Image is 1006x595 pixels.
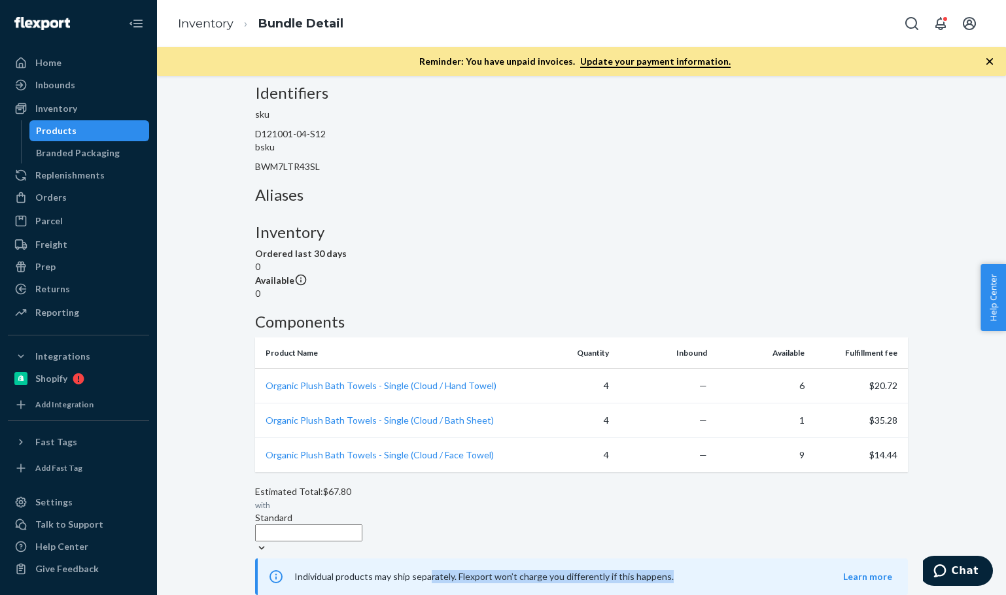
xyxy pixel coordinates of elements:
[255,511,908,524] div: Standard
[614,337,712,369] th: Inbound
[255,224,908,241] h3: Inventory
[923,556,993,588] iframe: Opens a widget where you can chat to one of our agents
[8,302,149,323] a: Reporting
[35,169,105,182] div: Replenishments
[35,496,73,509] div: Settings
[14,17,70,30] img: Flexport logo
[8,234,149,255] a: Freight
[8,279,149,299] a: Returns
[35,350,90,363] div: Integrations
[35,435,77,449] div: Fast Tags
[35,306,79,319] div: Reporting
[8,432,149,452] button: Fast Tags
[928,10,954,37] button: Open notifications
[810,403,908,438] td: $35.28
[899,10,925,37] button: Open Search Box
[255,84,908,101] h3: Identifiers
[35,238,67,251] div: Freight
[29,143,150,163] a: Branded Packaging
[8,558,149,579] button: Give Feedback
[8,98,149,119] a: Inventory
[35,260,56,273] div: Prep
[8,165,149,186] a: Replenishments
[178,16,234,31] a: Inventory
[8,458,149,479] a: Add Fast Tag
[8,514,149,535] button: Talk to Support
[35,282,70,296] div: Returns
[712,403,810,438] td: 1
[255,500,270,510] span: with
[35,399,94,410] div: Add Integration
[255,186,908,203] h3: Aliases
[255,313,908,330] h3: Components
[516,438,614,473] td: 4
[712,337,810,369] th: Available
[255,275,294,286] span: Available
[35,562,99,575] div: Give Feedback
[258,16,343,31] a: Bundle Detail
[810,369,908,403] td: $20.72
[699,380,707,391] span: —
[810,337,908,369] th: Fulfillment fee
[956,10,982,37] button: Open account menu
[516,337,614,369] th: Quantity
[123,10,149,37] button: Close Navigation
[8,75,149,95] a: Inbounds
[810,438,908,473] td: $14.44
[419,55,731,68] p: Reminder: You have unpaid invoices.
[35,78,75,92] div: Inbounds
[712,438,810,473] td: 9
[516,403,614,438] td: 4
[699,415,707,426] span: —
[255,288,260,299] span: 0
[36,124,77,137] div: Products
[8,52,149,73] a: Home
[580,56,731,68] a: Update your payment information.
[8,394,149,415] a: Add Integration
[35,372,67,385] div: Shopify
[167,5,354,43] ol: breadcrumbs
[29,120,150,141] a: Products
[255,108,908,121] p: sku
[266,415,494,426] a: Organic Plush Bath Towels - Single (Cloud / Bath Sheet)
[516,369,614,403] td: 4
[712,369,810,403] td: 6
[255,161,320,172] span: BWM7LTR43SL
[36,146,120,160] div: Branded Packaging
[255,248,347,259] span: Ordered last 30 days
[35,191,67,204] div: Orders
[699,449,707,460] span: —
[8,256,149,277] a: Prep
[294,571,674,582] span: Individual products may ship separately. Flexport won’t charge you differently if this happens.
[255,524,362,541] input: Service level
[8,536,149,557] a: Help Center
[8,211,149,231] a: Parcel
[255,128,326,139] span: D121001-04-S12
[8,187,149,208] a: Orders
[843,570,892,583] button: Learn more
[35,540,88,553] div: Help Center
[8,368,149,389] a: Shopify
[255,337,516,369] th: Product Name
[255,261,260,272] span: 0
[35,56,61,69] div: Home
[266,380,496,391] a: Organic Plush Bath Towels - Single (Cloud / Hand Towel)
[35,462,82,473] div: Add Fast Tag
[266,449,494,460] a: Organic Plush Bath Towels - Single (Cloud / Face Towel)
[980,264,1006,331] button: Help Center
[8,492,149,513] a: Settings
[255,141,908,154] p: bsku
[8,346,149,367] button: Integrations
[35,518,103,531] div: Talk to Support
[35,102,77,115] div: Inventory
[255,485,908,498] div: Estimated Total: $67.80
[35,214,63,228] div: Parcel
